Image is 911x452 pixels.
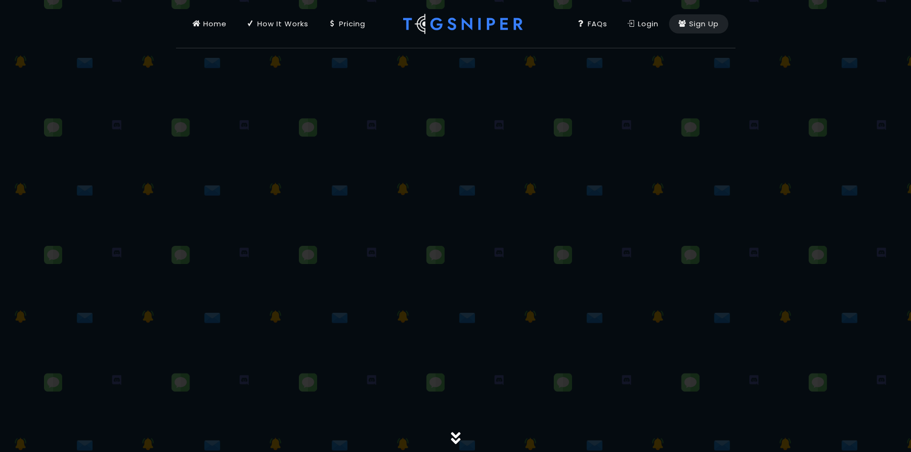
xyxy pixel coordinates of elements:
[247,19,308,29] div: How It Works
[193,19,227,29] div: Home
[669,14,728,33] a: Sign Up
[577,19,607,29] div: FAQs
[627,19,659,29] div: Login
[679,19,719,29] div: Sign Up
[329,19,365,29] div: Pricing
